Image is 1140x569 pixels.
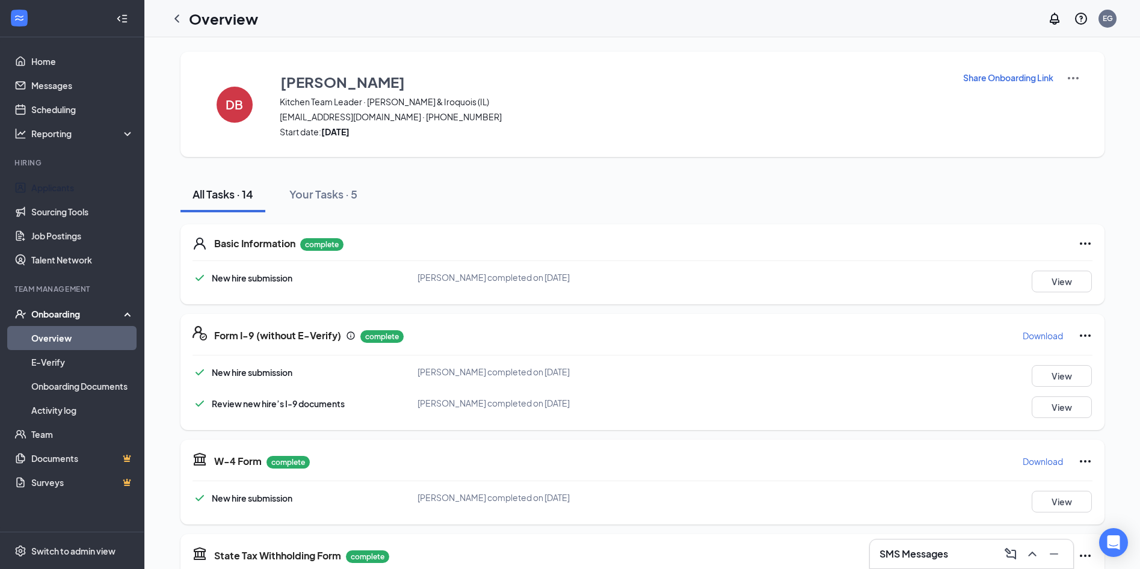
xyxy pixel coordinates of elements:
img: More Actions [1066,71,1080,85]
svg: Checkmark [193,491,207,505]
svg: QuestionInfo [1074,11,1088,26]
div: Team Management [14,284,132,294]
h1: Overview [189,8,258,29]
strong: [DATE] [321,126,350,137]
button: [PERSON_NAME] [280,71,947,93]
svg: Settings [14,545,26,557]
a: E-Verify [31,350,134,374]
a: Overview [31,326,134,350]
a: Job Postings [31,224,134,248]
a: Messages [31,73,134,97]
svg: Info [346,331,356,340]
svg: Collapse [116,13,128,25]
button: View [1032,365,1092,387]
button: View [1032,271,1092,292]
span: [PERSON_NAME] completed on [DATE] [417,492,570,503]
a: Talent Network [31,248,134,272]
svg: User [193,236,207,251]
button: Download [1022,326,1064,345]
span: [PERSON_NAME] completed on [DATE] [417,366,570,377]
button: View [1032,396,1092,418]
div: Hiring [14,158,132,168]
button: ChevronUp [1023,544,1042,564]
h3: SMS Messages [880,547,948,561]
svg: ChevronLeft [170,11,184,26]
a: Applicants [31,176,134,200]
button: View [1032,491,1092,512]
span: New hire submission [212,493,292,503]
p: Download [1023,330,1063,342]
p: Download [1023,455,1063,467]
h3: [PERSON_NAME] [280,72,405,92]
svg: Analysis [14,128,26,140]
button: DB [205,71,265,138]
h5: State Tax Withholding Form [214,549,341,562]
svg: Ellipses [1078,236,1092,251]
div: Switch to admin view [31,545,116,557]
button: Share Onboarding Link [963,71,1054,84]
a: Scheduling [31,97,134,121]
a: Sourcing Tools [31,200,134,224]
span: Kitchen Team Leader · [PERSON_NAME] & Iroquois (IL) [280,96,947,108]
span: [PERSON_NAME] completed on [DATE] [417,272,570,283]
div: Reporting [31,128,135,140]
span: [PERSON_NAME] completed on [DATE] [417,398,570,408]
div: All Tasks · 14 [193,186,253,201]
button: ComposeMessage [1001,544,1020,564]
div: EG [1103,13,1113,23]
button: Minimize [1044,544,1064,564]
svg: Minimize [1047,547,1061,561]
a: Activity log [31,398,134,422]
h5: Basic Information [214,237,295,250]
h5: W-4 Form [214,455,262,468]
a: Onboarding Documents [31,374,134,398]
p: complete [267,456,310,469]
svg: Checkmark [193,365,207,380]
a: SurveysCrown [31,470,134,494]
svg: FormI9EVerifyIcon [193,326,207,340]
svg: Checkmark [193,396,207,411]
p: complete [300,238,344,251]
span: New hire submission [212,367,292,378]
div: Open Intercom Messenger [1099,528,1128,557]
svg: Checkmark [193,271,207,285]
span: New hire submission [212,272,292,283]
p: complete [346,550,389,563]
svg: TaxGovernmentIcon [193,452,207,466]
div: Onboarding [31,308,124,320]
h5: Form I-9 (without E-Verify) [214,329,341,342]
svg: WorkstreamLogo [13,12,25,24]
svg: Ellipses [1078,454,1092,469]
svg: Ellipses [1078,549,1092,563]
svg: TaxGovernmentIcon [193,546,207,561]
svg: Ellipses [1078,328,1092,343]
svg: ComposeMessage [1003,547,1018,561]
h4: DB [226,100,243,109]
div: Your Tasks · 5 [289,186,357,201]
p: complete [360,330,404,343]
span: Review new hire’s I-9 documents [212,398,345,409]
span: Start date: [280,126,947,138]
span: [EMAIL_ADDRESS][DOMAIN_NAME] · [PHONE_NUMBER] [280,111,947,123]
p: Share Onboarding Link [963,72,1053,84]
a: Home [31,49,134,73]
svg: ChevronUp [1025,547,1040,561]
svg: UserCheck [14,308,26,320]
a: Team [31,422,134,446]
a: DocumentsCrown [31,446,134,470]
svg: Notifications [1047,11,1062,26]
button: Download [1022,452,1064,471]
